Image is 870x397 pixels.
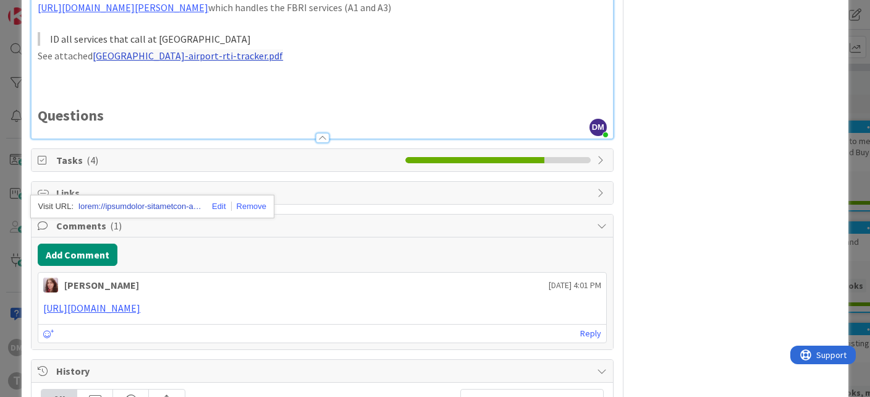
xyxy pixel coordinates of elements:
[87,154,98,166] span: ( 4 )
[38,32,607,46] blockquote: ID all services that call at [GEOGRAPHIC_DATA]
[549,279,601,292] span: [DATE] 4:01 PM
[38,244,117,266] button: Add Comment
[38,49,607,63] p: See attached
[56,153,399,168] span: Tasks
[93,49,283,62] a: [GEOGRAPHIC_DATA]-airport-rti-tracker.pdf
[38,1,208,14] a: [URL][DOMAIN_NAME][PERSON_NAME]
[64,278,139,292] div: [PERSON_NAME]
[38,1,607,15] p: which handles the FBRI services (A1 and A3)
[26,2,56,17] span: Support
[43,278,58,292] img: KS
[56,364,591,378] span: History
[580,326,601,341] a: Reply
[38,106,104,125] strong: Questions
[56,186,591,200] span: Links
[589,119,607,136] span: DM
[56,218,591,233] span: Comments
[110,220,122,232] span: ( 1 )
[78,198,202,215] a: lorem://ipsumdolor-sitametcon-adip.e8.se-doei-8.temporinc.utl/etdolor/2m0a1e3a996m7209193097ve/9q...
[43,302,140,314] a: [URL][DOMAIN_NAME]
